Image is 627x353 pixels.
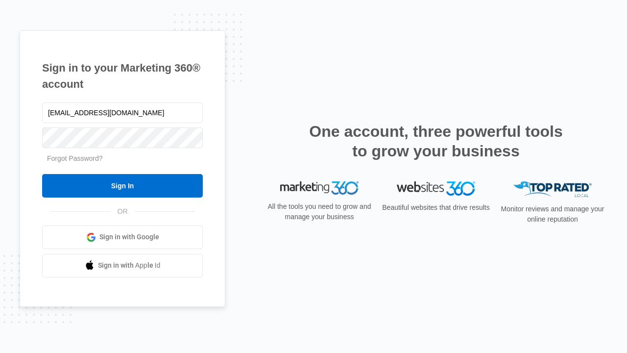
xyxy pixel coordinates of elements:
[42,60,203,92] h1: Sign in to your Marketing 360® account
[99,232,159,242] span: Sign in with Google
[306,122,566,161] h2: One account, three powerful tools to grow your business
[498,204,607,225] p: Monitor reviews and manage your online reputation
[381,202,491,213] p: Beautiful websites that drive results
[98,260,161,271] span: Sign in with Apple Id
[397,181,475,196] img: Websites 360
[513,181,592,198] img: Top Rated Local
[265,202,374,222] p: All the tools you need to grow and manage your business
[42,174,203,198] input: Sign In
[42,102,203,123] input: Email
[47,154,103,162] a: Forgot Password?
[280,181,359,195] img: Marketing 360
[42,254,203,277] a: Sign in with Apple Id
[111,206,135,217] span: OR
[42,226,203,249] a: Sign in with Google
